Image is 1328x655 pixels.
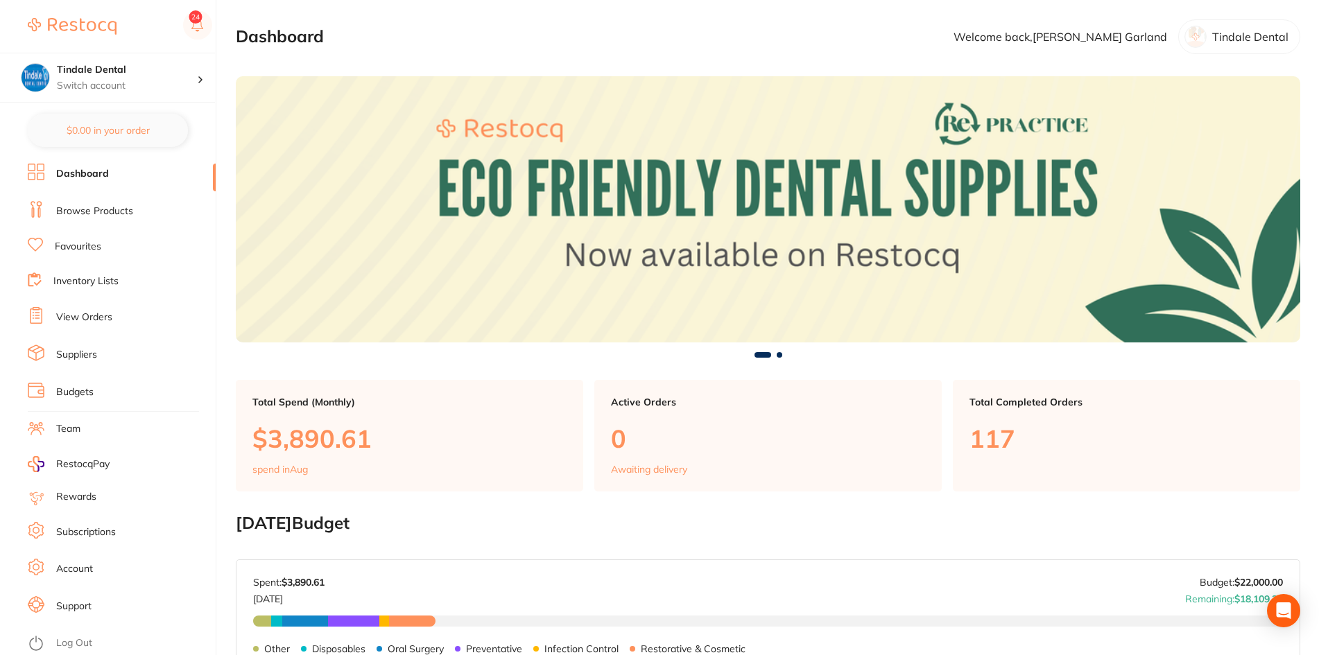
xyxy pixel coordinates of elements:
img: Dashboard [236,76,1300,342]
a: Inventory Lists [53,274,119,288]
span: RestocqPay [56,457,110,471]
p: 0 [611,424,925,453]
p: $3,890.61 [252,424,567,453]
a: View Orders [56,311,112,324]
p: Disposables [312,643,365,654]
a: Active Orders0Awaiting delivery [594,380,942,492]
p: Other [264,643,290,654]
p: Restorative & Cosmetic [641,643,745,654]
h4: Tindale Dental [57,63,197,77]
a: Total Completed Orders117 [953,380,1300,492]
button: $0.00 in your order [28,114,188,147]
a: Restocq Logo [28,10,117,42]
strong: $18,109.39 [1234,593,1283,605]
p: Active Orders [611,396,925,408]
strong: $22,000.00 [1234,576,1283,588]
a: Log Out [56,636,92,650]
a: Rewards [56,490,96,504]
a: Dashboard [56,167,109,181]
p: Welcome back, [PERSON_NAME] Garland [954,30,1167,43]
a: Subscriptions [56,525,116,539]
a: Account [56,562,93,576]
p: Total Spend (Monthly) [252,396,567,408]
p: Tindale Dental [1212,30,1288,43]
strong: $3,890.61 [282,576,325,588]
p: 117 [969,424,1284,453]
a: Support [56,600,92,613]
p: Preventative [466,643,522,654]
p: Budget: [1200,577,1283,588]
h2: [DATE] Budget [236,514,1300,533]
p: Oral Surgery [388,643,444,654]
p: Remaining: [1185,588,1283,604]
div: Open Intercom Messenger [1267,594,1300,627]
h2: Dashboard [236,27,324,46]
a: RestocqPay [28,456,110,472]
a: Suppliers [56,348,97,362]
a: Budgets [56,385,94,399]
p: Infection Control [544,643,619,654]
img: Restocq Logo [28,18,117,35]
img: Tindale Dental [21,64,49,91]
p: Awaiting delivery [611,464,687,475]
p: [DATE] [253,588,325,604]
a: Favourites [55,240,101,254]
p: Switch account [57,79,197,93]
p: Total Completed Orders [969,396,1284,408]
button: Log Out [28,633,212,655]
a: Total Spend (Monthly)$3,890.61spend inAug [236,380,583,492]
a: Team [56,422,80,436]
p: Spent: [253,577,325,588]
a: Browse Products [56,204,133,218]
img: RestocqPay [28,456,44,472]
p: spend in Aug [252,464,308,475]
